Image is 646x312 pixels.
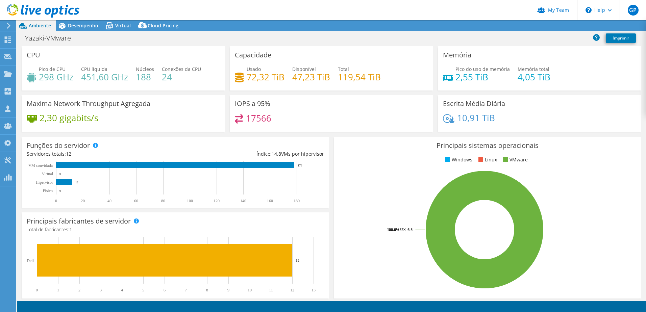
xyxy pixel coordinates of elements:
[175,150,324,158] div: Índice: VMs por hipervisor
[78,288,80,292] text: 2
[628,5,639,16] span: GP
[457,114,495,122] h4: 10,91 TiB
[40,114,98,122] h4: 2,30 gigabits/s
[107,199,111,203] text: 40
[81,199,85,203] text: 20
[162,73,201,81] h4: 24
[338,73,381,81] h4: 119,54 TiB
[55,199,57,203] text: 0
[115,22,131,29] span: Virtual
[443,100,505,107] h3: Escrita Média Diária
[121,288,123,292] text: 4
[59,172,61,176] text: 0
[292,73,330,81] h4: 47,23 TiB
[75,181,78,184] text: 12
[247,73,284,81] h4: 72,32 TiB
[22,34,81,42] h1: Yazaki-VMware
[42,172,53,176] text: Virtual
[27,150,175,158] div: Servidores totais:
[606,33,636,43] a: Imprimir
[29,22,51,29] span: Ambiente
[338,66,349,72] span: Total
[36,288,38,292] text: 0
[312,288,316,292] text: 13
[235,100,270,107] h3: IOPS a 95%
[272,151,281,157] span: 14.8
[455,73,510,81] h4: 2,55 TiB
[28,163,53,168] text: VM convidada
[294,199,300,203] text: 180
[518,66,549,72] span: Memória total
[27,258,34,263] text: Dell
[444,156,472,163] li: Windows
[59,189,61,192] text: 0
[296,258,299,262] text: 12
[586,7,592,13] svg: \n
[298,164,302,167] text: 178
[267,199,273,203] text: 160
[142,288,144,292] text: 5
[57,288,59,292] text: 1
[235,51,271,59] h3: Capacidade
[27,100,150,107] h3: Maxima Network Throughput Agregada
[36,180,53,185] text: Hipervisor
[161,199,165,203] text: 80
[27,142,90,149] h3: Funções do servidor
[206,288,208,292] text: 8
[247,66,261,72] span: Usado
[69,226,72,233] span: 1
[518,73,550,81] h4: 4,05 TiB
[43,188,53,193] tspan: Físico
[214,199,220,203] text: 120
[68,22,98,29] span: Desempenho
[443,51,471,59] h3: Memória
[290,288,294,292] text: 12
[136,66,154,72] span: Núcleos
[27,217,131,225] h3: Principais fabricantes de servidor
[455,66,510,72] span: Pico do uso de memória
[148,22,178,29] span: Cloud Pricing
[248,288,252,292] text: 10
[162,66,201,72] span: Conexões da CPU
[387,227,399,232] tspan: 100.0%
[81,73,128,81] h4: 451,60 GHz
[27,51,40,59] h3: CPU
[81,66,107,72] span: CPU líquida
[246,114,271,122] h4: 17566
[339,142,636,149] h3: Principais sistemas operacionais
[39,73,73,81] h4: 298 GHz
[39,66,66,72] span: Pico de CPU
[227,288,229,292] text: 9
[66,151,71,157] span: 12
[27,226,324,233] h4: Total de fabricantes:
[185,288,187,292] text: 7
[100,288,102,292] text: 3
[240,199,246,203] text: 140
[187,199,193,203] text: 100
[136,73,154,81] h4: 188
[269,288,273,292] text: 11
[399,227,413,232] tspan: ESXi 6.5
[292,66,316,72] span: Disponível
[501,156,528,163] li: VMware
[164,288,166,292] text: 6
[134,199,138,203] text: 60
[477,156,497,163] li: Linux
